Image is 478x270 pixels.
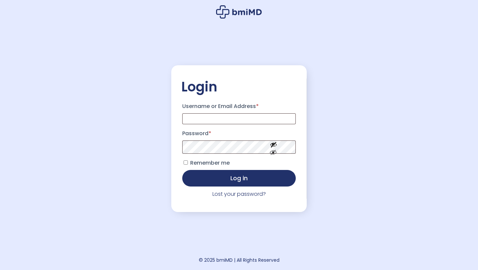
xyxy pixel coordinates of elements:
[184,160,188,165] input: Remember me
[182,170,296,187] button: Log in
[181,79,297,95] h2: Login
[182,101,296,112] label: Username or Email Address
[255,135,292,158] button: Show password
[190,159,230,167] span: Remember me
[182,128,296,139] label: Password
[199,255,279,265] div: © 2025 bmiMD | All Rights Reserved
[212,190,266,198] a: Lost your password?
